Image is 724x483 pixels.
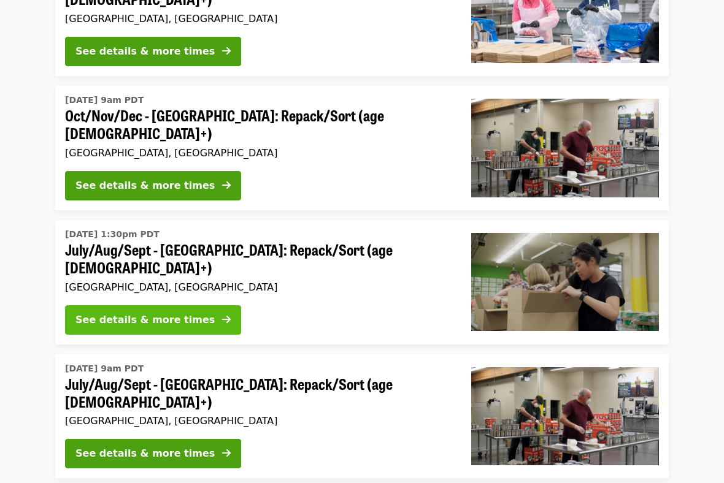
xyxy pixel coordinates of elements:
[55,220,669,344] a: See details for "July/Aug/Sept - Portland: Repack/Sort (age 8+)"
[65,439,241,468] button: See details & more times
[65,107,452,142] span: Oct/Nov/Dec - [GEOGRAPHIC_DATA]: Repack/Sort (age [DEMOGRAPHIC_DATA]+)
[65,241,452,276] span: July/Aug/Sept - [GEOGRAPHIC_DATA]: Repack/Sort (age [DEMOGRAPHIC_DATA]+)
[65,37,241,66] button: See details & more times
[65,147,452,159] div: [GEOGRAPHIC_DATA], [GEOGRAPHIC_DATA]
[65,281,452,293] div: [GEOGRAPHIC_DATA], [GEOGRAPHIC_DATA]
[65,94,144,107] time: [DATE] 9am PDT
[75,313,215,327] div: See details & more times
[471,367,659,465] img: July/Aug/Sept - Portland: Repack/Sort (age 16+) organized by Oregon Food Bank
[55,354,669,479] a: See details for "July/Aug/Sept - Portland: Repack/Sort (age 16+)"
[222,45,231,57] i: arrow-right icon
[222,314,231,325] i: arrow-right icon
[65,415,452,427] div: [GEOGRAPHIC_DATA], [GEOGRAPHIC_DATA]
[65,171,241,200] button: See details & more times
[75,44,215,59] div: See details & more times
[65,13,452,25] div: [GEOGRAPHIC_DATA], [GEOGRAPHIC_DATA]
[75,178,215,193] div: See details & more times
[471,233,659,331] img: July/Aug/Sept - Portland: Repack/Sort (age 8+) organized by Oregon Food Bank
[75,446,215,461] div: See details & more times
[222,180,231,191] i: arrow-right icon
[65,228,160,241] time: [DATE] 1:30pm PDT
[55,86,669,210] a: See details for "Oct/Nov/Dec - Portland: Repack/Sort (age 16+)"
[471,99,659,197] img: Oct/Nov/Dec - Portland: Repack/Sort (age 16+) organized by Oregon Food Bank
[65,375,452,411] span: July/Aug/Sept - [GEOGRAPHIC_DATA]: Repack/Sort (age [DEMOGRAPHIC_DATA]+)
[65,362,144,375] time: [DATE] 9am PDT
[65,305,241,335] button: See details & more times
[222,447,231,459] i: arrow-right icon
